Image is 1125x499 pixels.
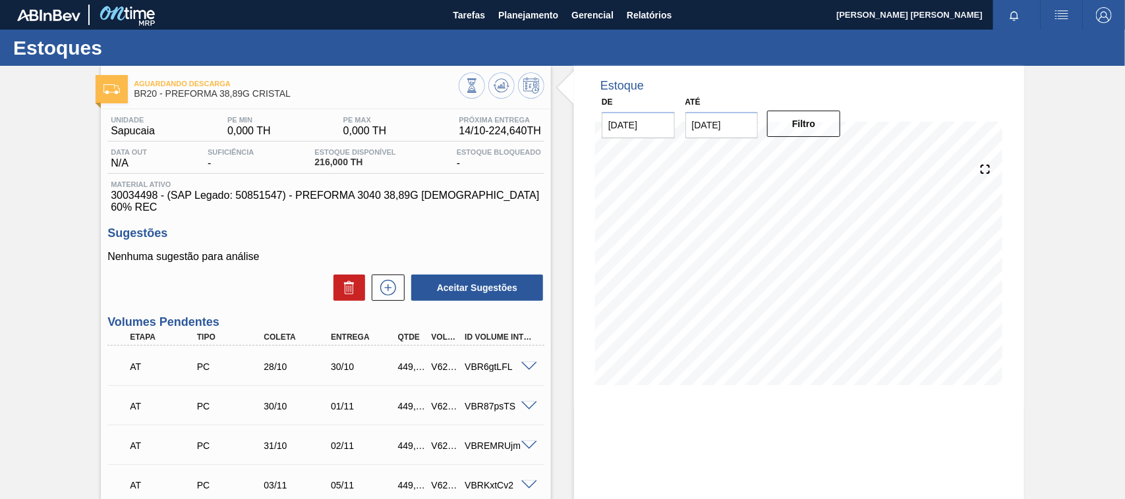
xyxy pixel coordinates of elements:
span: Tarefas [453,7,485,23]
div: Tipo [194,332,268,342]
span: Estoque Disponível [314,148,395,156]
div: 449,280 [395,440,429,451]
span: Suficiência [208,148,254,156]
div: 28/10/2025 [260,361,335,372]
img: TNhmsLtSVTkK8tSr43FrP2fwEKptu5GPRR3wAAAABJRU5ErkJggg== [17,9,80,21]
h1: Estoques [13,40,247,55]
div: V628537 [428,361,463,372]
span: Planejamento [498,7,558,23]
div: Qtde [395,332,429,342]
button: Notificações [993,6,1035,24]
input: dd/mm/yyyy [602,112,675,138]
div: 02/11/2025 [328,440,402,451]
span: PE MIN [227,116,271,124]
button: Programar Estoque [518,72,544,99]
div: VBR6gtLFL [461,361,536,372]
div: Pedido de Compra [194,480,268,490]
div: Nova sugestão [365,275,405,301]
div: 449,280 [395,480,429,490]
div: Aguardando Informações de Transporte [127,352,201,381]
span: Data out [111,148,147,156]
div: Pedido de Compra [194,401,268,411]
span: Material ativo [111,180,541,188]
div: V628539 [428,440,463,451]
span: Aguardando Descarga [134,80,459,88]
p: AT [130,361,198,372]
label: De [602,97,613,107]
div: Estoque [600,79,644,93]
div: 01/11/2025 [328,401,402,411]
button: Filtro [767,111,840,137]
div: 30/10/2025 [328,361,402,372]
div: Aceitar Sugestões [405,273,544,302]
label: Até [685,97,701,107]
button: Aceitar Sugestões [411,275,543,301]
div: VBR87psTS [461,401,536,411]
span: Estoque Bloqueado [457,148,541,156]
input: dd/mm/yyyy [685,112,759,138]
span: Relatórios [627,7,672,23]
p: AT [130,480,198,490]
div: VBREMRUjm [461,440,536,451]
p: Nenhuma sugestão para análise [107,251,544,263]
span: PE MAX [343,116,387,124]
div: 31/10/2025 [260,440,335,451]
div: 449,280 [395,401,429,411]
div: Pedido de Compra [194,440,268,451]
img: Logout [1096,7,1112,23]
div: 05/11/2025 [328,480,402,490]
div: Excluir Sugestões [327,275,365,301]
div: Id Volume Interno [461,332,536,342]
button: Visão Geral dos Estoques [459,72,485,99]
div: N/A [107,148,150,169]
button: Atualizar Gráfico [488,72,515,99]
h3: Sugestões [107,226,544,240]
div: 449,280 [395,361,429,372]
span: Próxima Entrega [459,116,541,124]
div: Aguardando Informações de Transporte [127,392,201,421]
div: 03/11/2025 [260,480,335,490]
div: Pedido de Compra [194,361,268,372]
div: Volume Portal [428,332,463,342]
span: 216,000 TH [314,157,395,167]
div: VBRKxtCv2 [461,480,536,490]
img: userActions [1054,7,1070,23]
span: 14/10 - 224,640 TH [459,125,541,137]
span: Sapucaia [111,125,155,137]
span: Gerencial [571,7,614,23]
div: Etapa [127,332,201,342]
div: Aguardando Informações de Transporte [127,431,201,460]
div: V628540 [428,480,463,490]
div: Entrega [328,332,402,342]
h3: Volumes Pendentes [107,315,544,329]
div: Coleta [260,332,335,342]
span: 30034498 - (SAP Legado: 50851547) - PREFORMA 3040 38,89G [DEMOGRAPHIC_DATA] 60% REC [111,190,541,213]
div: 30/10/2025 [260,401,335,411]
img: Ícone [103,84,120,94]
span: BR20 - PREFORMA 38,89G CRISTAL [134,89,459,99]
div: - [204,148,257,169]
div: - [453,148,544,169]
p: AT [130,401,198,411]
div: V628538 [428,401,463,411]
span: 0,000 TH [227,125,271,137]
span: 0,000 TH [343,125,387,137]
p: AT [130,440,198,451]
span: Unidade [111,116,155,124]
